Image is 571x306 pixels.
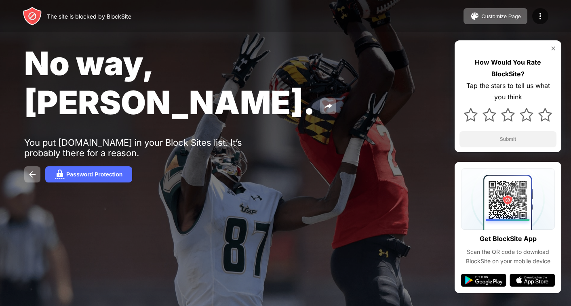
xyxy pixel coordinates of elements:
[23,6,42,26] img: header-logo.svg
[550,45,556,52] img: rate-us-close.svg
[501,108,515,122] img: star.svg
[538,108,552,122] img: star.svg
[323,101,333,111] img: share.svg
[27,170,37,179] img: back.svg
[510,274,555,287] img: app-store.svg
[47,13,131,20] div: The site is blocked by BlockSite
[45,166,132,182] button: Password Protection
[459,131,556,147] button: Submit
[55,170,65,179] img: password.svg
[520,108,533,122] img: star.svg
[464,8,527,24] button: Customize Page
[461,274,506,287] img: google-play.svg
[480,233,537,245] div: Get BlockSite App
[535,11,545,21] img: menu-icon.svg
[66,171,122,178] div: Password Protection
[483,108,496,122] img: star.svg
[24,137,274,158] div: You put [DOMAIN_NAME] in your Block Sites list. It’s probably there for a reason.
[459,57,556,80] div: How Would You Rate BlockSite?
[459,80,556,103] div: Tap the stars to tell us what you think
[464,108,478,122] img: star.svg
[470,11,480,21] img: pallet.svg
[461,247,555,266] div: Scan the QR code to download BlockSite on your mobile device
[24,44,315,122] span: No way, [PERSON_NAME].
[481,13,521,19] div: Customize Page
